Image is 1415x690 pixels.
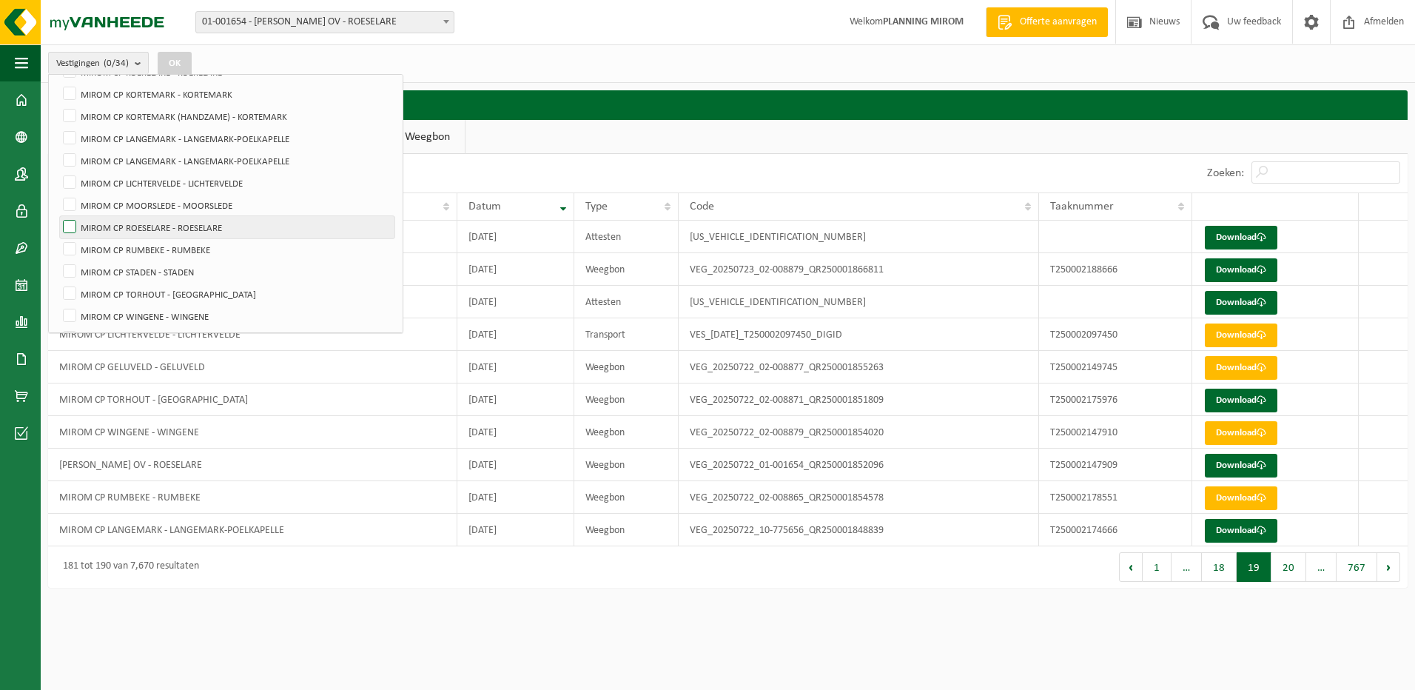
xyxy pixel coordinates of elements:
[457,481,575,514] td: [DATE]
[457,253,575,286] td: [DATE]
[457,514,575,546] td: [DATE]
[1143,552,1172,582] button: 1
[690,201,714,212] span: Code
[1039,253,1193,286] td: T250002188666
[48,318,457,351] td: MIROM CP LICHTERVELDE - LICHTERVELDE
[60,150,394,172] label: MIROM CP LANGEMARK - LANGEMARK-POELKAPELLE
[56,53,129,75] span: Vestigingen
[1205,258,1277,282] a: Download
[457,383,575,416] td: [DATE]
[104,58,129,68] count: (0/34)
[574,286,679,318] td: Attesten
[60,305,394,327] label: MIROM CP WINGENE - WINGENE
[457,318,575,351] td: [DATE]
[1377,552,1400,582] button: Next
[679,286,1039,318] td: [US_VEHICLE_IDENTIFICATION_NUMBER]
[1205,324,1277,347] a: Download
[48,90,1408,119] h2: Documenten
[457,449,575,481] td: [DATE]
[48,383,457,416] td: MIROM CP TORHOUT - [GEOGRAPHIC_DATA]
[48,52,149,74] button: Vestigingen(0/34)
[883,16,964,27] strong: PLANNING MIROM
[48,514,457,546] td: MIROM CP LANGEMARK - LANGEMARK-POELKAPELLE
[457,416,575,449] td: [DATE]
[1205,356,1277,380] a: Download
[60,283,394,305] label: MIROM CP TORHOUT - [GEOGRAPHIC_DATA]
[679,449,1039,481] td: VEG_20250722_01-001654_QR250001852096
[60,194,394,216] label: MIROM CP MOORSLEDE - MOORSLEDE
[60,83,394,105] label: MIROM CP KORTEMARK - KORTEMARK
[60,238,394,261] label: MIROM CP RUMBEKE - RUMBEKE
[1205,454,1277,478] a: Download
[1039,514,1193,546] td: T250002174666
[574,318,679,351] td: Transport
[457,286,575,318] td: [DATE]
[158,52,192,76] button: OK
[679,481,1039,514] td: VEG_20250722_02-008865_QR250001854578
[1205,486,1277,510] a: Download
[574,449,679,481] td: Weegbon
[56,554,199,580] div: 181 tot 190 van 7,670 resultaten
[574,351,679,383] td: Weegbon
[48,481,457,514] td: MIROM CP RUMBEKE - RUMBEKE
[679,351,1039,383] td: VEG_20250722_02-008877_QR250001855263
[48,449,457,481] td: [PERSON_NAME] OV - ROESELARE
[60,172,394,194] label: MIROM CP LICHTERVELDE - LICHTERVELDE
[1039,383,1193,416] td: T250002175976
[1202,552,1237,582] button: 18
[679,253,1039,286] td: VEG_20250723_02-008879_QR250001866811
[679,221,1039,253] td: [US_VEHICLE_IDENTIFICATION_NUMBER]
[1237,552,1271,582] button: 19
[457,221,575,253] td: [DATE]
[60,105,394,127] label: MIROM CP KORTEMARK (HANDZAME) - KORTEMARK
[574,383,679,416] td: Weegbon
[1119,552,1143,582] button: Previous
[574,253,679,286] td: Weegbon
[1039,416,1193,449] td: T250002147910
[1271,552,1306,582] button: 20
[48,351,457,383] td: MIROM CP GELUVELD - GELUVELD
[1205,421,1277,445] a: Download
[574,481,679,514] td: Weegbon
[574,221,679,253] td: Attesten
[574,514,679,546] td: Weegbon
[1205,519,1277,543] a: Download
[1205,389,1277,412] a: Download
[1039,481,1193,514] td: T250002178551
[679,318,1039,351] td: VES_[DATE]_T250002097450_DIGID
[1039,318,1193,351] td: T250002097450
[60,327,394,349] label: MIROM CP ZONNEBEKE - GELUVELD
[1205,226,1277,249] a: Download
[60,127,394,150] label: MIROM CP LANGEMARK - LANGEMARK-POELKAPELLE
[1039,351,1193,383] td: T250002149745
[457,351,575,383] td: [DATE]
[574,416,679,449] td: Weegbon
[468,201,501,212] span: Datum
[1337,552,1377,582] button: 767
[60,261,394,283] label: MIROM CP STADEN - STADEN
[1205,291,1277,315] a: Download
[196,12,454,33] span: 01-001654 - MIROM ROESELARE OV - ROESELARE
[1039,449,1193,481] td: T250002147909
[679,416,1039,449] td: VEG_20250722_02-008879_QR250001854020
[986,7,1108,37] a: Offerte aanvragen
[1016,15,1100,30] span: Offerte aanvragen
[1306,552,1337,582] span: …
[585,201,608,212] span: Type
[679,514,1039,546] td: VEG_20250722_10-775656_QR250001848839
[60,216,394,238] label: MIROM CP ROESELARE - ROESELARE
[1207,167,1244,179] label: Zoeken:
[195,11,454,33] span: 01-001654 - MIROM ROESELARE OV - ROESELARE
[48,416,457,449] td: MIROM CP WINGENE - WINGENE
[679,383,1039,416] td: VEG_20250722_02-008871_QR250001851809
[1172,552,1202,582] span: …
[390,120,465,154] a: Weegbon
[1050,201,1114,212] span: Taaknummer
